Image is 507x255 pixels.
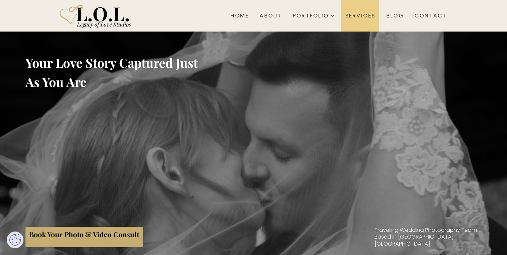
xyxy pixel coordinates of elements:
h2: Traveling Wedding Photography Team Based In [GEOGRAPHIC_DATA] [GEOGRAPHIC_DATA] [375,227,482,247]
h2: Your Love Story Captured Just [25,55,257,71]
img: Legacy of Love Studios logo. [56,2,136,29]
a: Book Your Photo & Video Consult [25,227,143,247]
div: Services [345,12,376,19]
div: Blog [386,12,404,19]
div: Home [230,12,249,19]
div: Contact [414,12,447,19]
div: Portfolio [293,13,329,18]
h2: As You Are [25,74,257,90]
div: Open [7,232,23,248]
div: About [260,12,282,19]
